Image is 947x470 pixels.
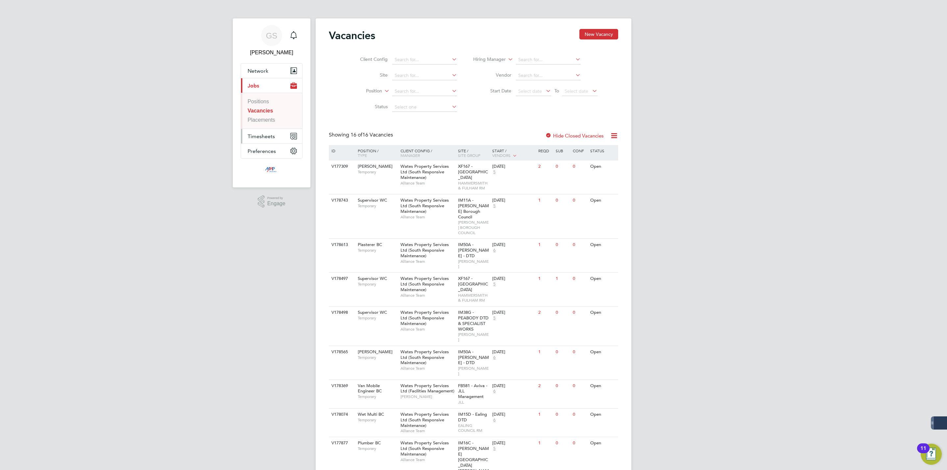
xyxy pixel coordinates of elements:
div: 11 [920,448,926,457]
input: Search for... [392,87,457,96]
div: V178497 [330,273,353,285]
div: 0 [571,437,588,449]
span: GS [266,31,278,40]
div: 1 [537,346,554,358]
span: IM50A - [PERSON_NAME] - DTD [458,242,489,259]
div: [DATE] [492,276,535,282]
div: Status [589,145,617,156]
div: 0 [554,346,571,358]
div: 0 [571,380,588,392]
span: Alliance Team [401,327,455,332]
span: Van Mobile Engineer BC [358,383,382,394]
button: Network [241,63,302,78]
span: Type [358,153,367,158]
a: GS[PERSON_NAME] [241,25,303,57]
a: Vacancies [248,108,273,113]
span: Wet Multi BC [358,411,384,417]
span: IM38G - PEABODY DTD & SPECIALIST WORKS [458,309,489,332]
span: 5 [492,315,497,321]
div: Open [589,239,617,251]
span: Temporary [358,355,397,360]
span: IM50A - [PERSON_NAME] - DTD [458,349,489,366]
div: V178498 [330,307,353,319]
div: Position / [353,145,399,161]
span: Jobs [248,83,259,89]
span: Network [248,68,268,74]
label: Start Date [473,88,511,94]
span: Alliance Team [401,293,455,298]
span: Alliance Team [401,214,455,220]
div: 0 [554,380,571,392]
div: Open [589,194,617,207]
div: Open [589,437,617,449]
span: 5 [492,446,497,452]
span: Wates Property Services Ltd (Facilities Management) [401,383,454,394]
a: Placements [248,117,275,123]
span: Wates Property Services Ltd (South Responsive Maintenance) [401,197,449,214]
span: [PERSON_NAME] [458,259,489,269]
span: Wates Property Services Ltd (South Responsive Maintenance) [401,276,449,292]
span: 6 [492,417,497,423]
span: Temporary [358,203,397,209]
div: 0 [554,161,571,173]
span: 6 [492,355,497,360]
span: FB581 - Aviva - JLL Management [458,383,487,400]
span: Vendors [492,153,511,158]
span: IM11A - [PERSON_NAME] Borough Council [458,197,489,220]
span: Temporary [358,394,397,399]
span: [PERSON_NAME] [358,349,393,355]
label: Hiring Manager [468,56,506,63]
span: [PERSON_NAME] [358,163,393,169]
button: Open Resource Center, 11 new notifications [921,444,942,465]
div: 0 [571,307,588,319]
input: Search for... [516,71,581,80]
div: V178074 [330,408,353,421]
span: 6 [492,248,497,253]
span: Preferences [248,148,276,154]
div: Client Config / [399,145,456,161]
span: Plumber BC [358,440,381,446]
label: Position [344,88,382,94]
input: Search for... [392,55,457,64]
span: Wates Property Services Ltd (South Responsive Maintenance) [401,349,449,366]
span: HAMMERSMITH & FULHAM RM [458,181,489,191]
div: 1 [537,437,554,449]
span: Alliance Team [401,181,455,186]
span: [PERSON_NAME] [401,394,455,399]
label: Status [350,104,388,110]
div: 0 [571,408,588,421]
span: 5 [492,282,497,287]
span: 16 Vacancies [351,132,393,138]
div: Start / [491,145,537,161]
div: 0 [571,161,588,173]
span: Temporary [358,169,397,175]
span: 16 of [351,132,362,138]
button: New Vacancy [579,29,618,39]
div: [DATE] [492,412,535,417]
a: Powered byEngage [258,195,285,208]
span: Alliance Team [401,428,455,433]
div: V178743 [330,194,353,207]
div: 0 [554,408,571,421]
span: Wates Property Services Ltd (South Responsive Maintenance) [401,309,449,326]
div: Open [589,273,617,285]
span: Wates Property Services Ltd (South Responsive Maintenance) [401,440,449,457]
div: V178369 [330,380,353,392]
span: To [552,87,561,95]
button: Jobs [241,78,302,93]
div: V178565 [330,346,353,358]
div: 0 [571,239,588,251]
span: Temporary [358,417,397,423]
div: 1 [554,273,571,285]
div: Open [589,161,617,173]
img: mmpconsultancy-logo-retina.png [262,165,281,176]
div: 0 [571,273,588,285]
span: Alliance Team [401,457,455,462]
span: Powered by [267,195,285,201]
span: 6 [492,388,497,394]
span: Temporary [358,315,397,321]
label: Site [350,72,388,78]
span: [PERSON_NAME] [458,366,489,376]
div: 2 [537,307,554,319]
div: Showing [329,132,394,138]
